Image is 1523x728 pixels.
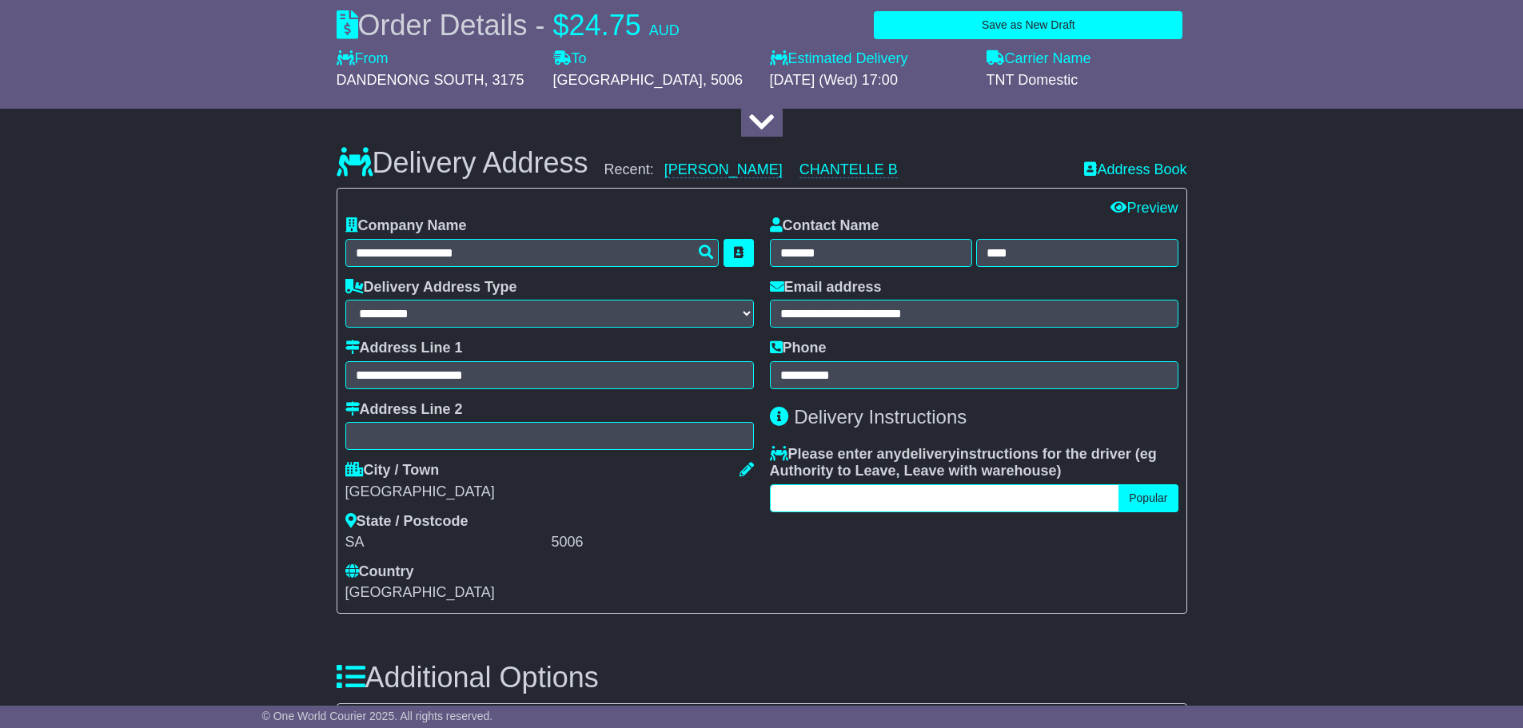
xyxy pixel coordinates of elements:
[987,50,1091,68] label: Carrier Name
[770,72,971,90] div: [DATE] (Wed) 17:00
[1084,161,1186,177] a: Address Book
[770,50,971,68] label: Estimated Delivery
[794,406,967,428] span: Delivery Instructions
[569,9,641,42] span: 24.75
[553,9,569,42] span: $
[337,147,588,179] h3: Delivery Address
[345,401,463,419] label: Address Line 2
[337,8,680,42] div: Order Details -
[664,161,783,178] a: [PERSON_NAME]
[799,161,898,178] a: CHANTELLE B
[770,446,1157,479] span: eg Authority to Leave, Leave with warehouse
[902,446,956,462] span: delivery
[649,22,680,38] span: AUD
[874,11,1182,39] button: Save as New Draft
[345,462,440,479] label: City / Town
[345,340,463,357] label: Address Line 1
[604,161,1069,179] div: Recent:
[1110,200,1178,216] a: Preview
[337,662,1187,694] h3: Additional Options
[770,217,879,235] label: Contact Name
[345,563,414,581] label: Country
[337,50,389,68] label: From
[345,279,517,296] label: Delivery Address Type
[553,72,703,88] span: [GEOGRAPHIC_DATA]
[345,483,754,501] div: [GEOGRAPHIC_DATA]
[484,72,524,88] span: , 3175
[770,279,882,296] label: Email address
[337,72,484,88] span: DANDENONG SOUTH
[703,72,743,88] span: , 5006
[770,446,1178,480] label: Please enter any instructions for the driver ( )
[987,72,1187,90] div: TNT Domestic
[345,217,467,235] label: Company Name
[345,584,495,600] span: [GEOGRAPHIC_DATA]
[553,50,587,68] label: To
[1118,484,1178,512] button: Popular
[552,534,754,551] div: 5006
[262,710,493,722] span: © One World Courier 2025. All rights reserved.
[770,340,827,357] label: Phone
[345,534,548,551] div: SA
[345,513,468,531] label: State / Postcode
